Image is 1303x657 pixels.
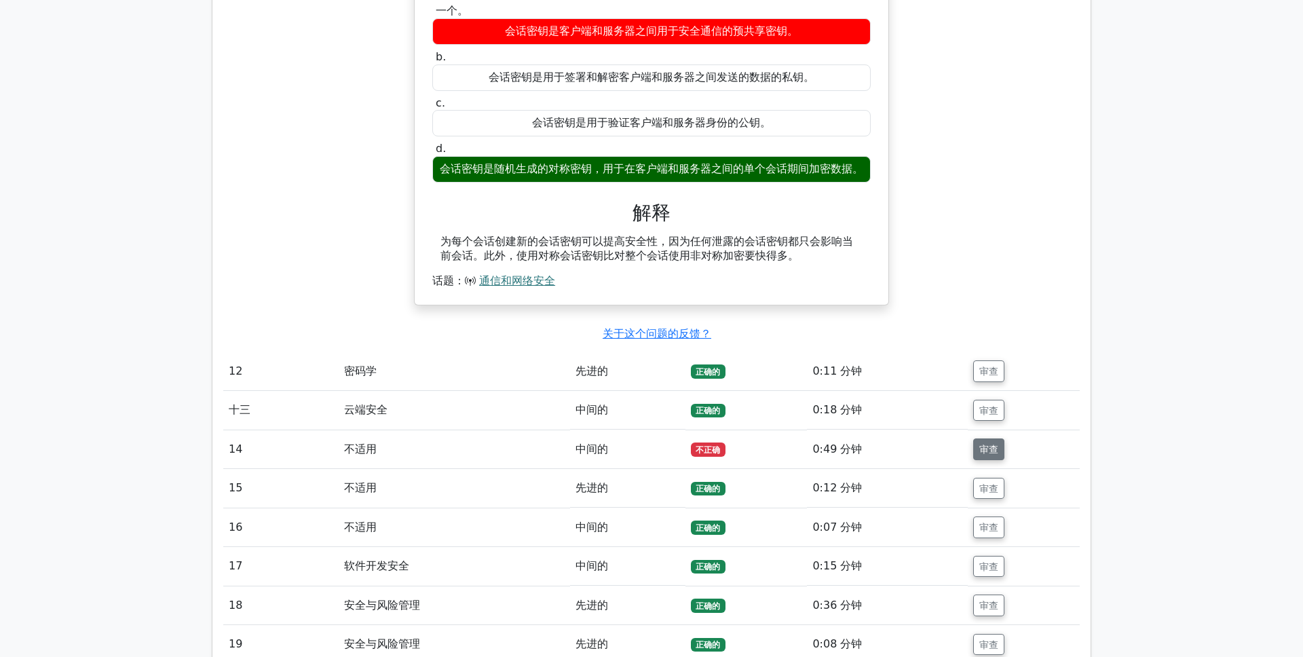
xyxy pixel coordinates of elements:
[973,634,1004,656] button: 审查
[575,599,608,612] font: 先进的
[973,517,1004,538] button: 审查
[812,599,862,612] font: 0:36 分钟
[812,443,862,455] font: 0:49 分钟
[432,274,465,287] font: 话题：
[973,360,1004,382] button: 审查
[979,366,998,377] font: 审查
[979,522,998,533] font: 审查
[973,438,1004,460] button: 审查
[344,481,377,494] font: 不适用
[696,562,720,571] font: 正确的
[812,559,862,572] font: 0:15 分钟
[575,364,608,377] font: 先进的
[632,202,671,224] font: 解释
[696,484,720,493] font: 正确的
[436,50,446,63] font: b.
[229,521,242,533] font: 16
[229,599,242,612] font: 18
[696,445,720,455] font: 不正确
[344,521,377,533] font: 不适用
[973,595,1004,616] button: 审查
[344,559,409,572] font: 软件开发安全
[229,559,242,572] font: 17
[812,521,862,533] font: 0:07 分钟
[436,4,468,17] font: 一个。
[489,71,814,83] font: 会话密钥是用于签署和解密客户端和服务器之间发送的数据的私钥。
[344,443,377,455] font: 不适用
[436,96,445,109] font: c.
[575,521,608,533] font: 中间的
[696,406,720,415] font: 正确的
[979,483,998,493] font: 审查
[812,364,862,377] font: 0:11 分钟
[973,400,1004,421] button: 审查
[575,481,608,494] font: 先进的
[344,599,420,612] font: 安全与风险管理
[440,235,853,262] font: 为每个会话创建新的会话密钥可以提高安全性，因为任何泄露的会话密钥都只会影响当前会话。此外，使用对称会话密钥比对整个会话使用非对称加密要快得多。
[979,600,998,611] font: 审查
[973,556,1004,578] button: 审查
[344,637,420,650] font: 安全与风险管理
[696,367,720,377] font: 正确的
[979,405,998,415] font: 审查
[812,403,862,416] font: 0:18 分钟
[229,481,242,494] font: 15
[532,116,771,129] font: 会话密钥是用于验证客户端和服务器身份的公钥。
[979,639,998,650] font: 审查
[575,403,608,416] font: 中间的
[229,637,242,650] font: 19
[696,601,720,611] font: 正确的
[812,481,862,494] font: 0:12 分钟
[344,364,377,377] font: 密码学
[696,523,720,533] font: 正确的
[344,403,388,416] font: 云端安全
[440,162,863,175] font: 会话密钥是随机生成的对称密钥，用于在客户端和服务器之间的单个会话期间加密数据。
[603,327,711,340] a: 关于这个问题的反馈？
[436,142,446,155] font: d.
[229,364,242,377] font: 12
[575,559,608,572] font: 中间的
[575,443,608,455] font: 中间的
[979,444,998,455] font: 审查
[229,403,250,416] font: 十三
[575,637,608,650] font: 先进的
[229,443,242,455] font: 14
[479,274,555,287] a: 通信和网络安全
[973,478,1004,500] button: 审查
[979,561,998,571] font: 审查
[505,24,798,37] font: 会话密钥是客户端和服务器之间用于安全通信的预共享密钥。
[696,640,720,650] font: 正确的
[812,637,862,650] font: 0:08 分钟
